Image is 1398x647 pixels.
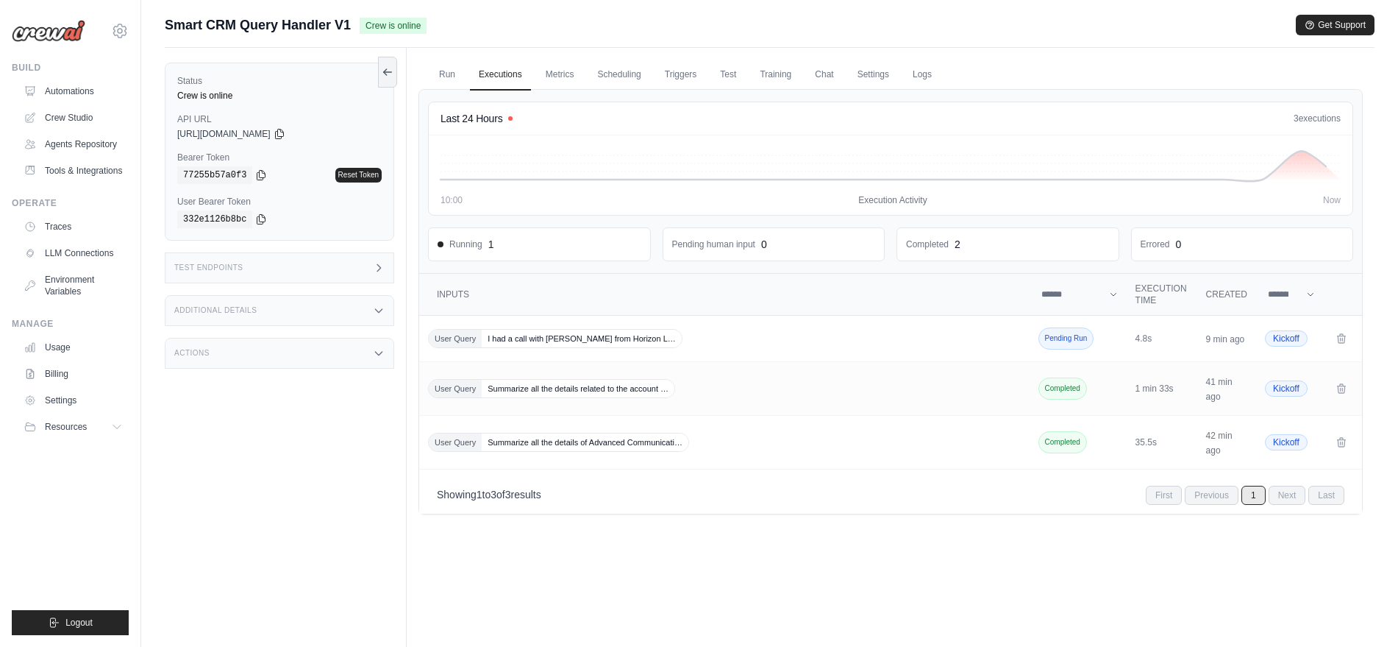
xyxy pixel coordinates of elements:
[177,211,252,228] code: 332e1126b8bc
[1206,377,1233,402] time: 41 min ago
[1176,237,1182,252] div: 0
[429,380,482,397] span: User Query
[1141,238,1170,250] dd: Errored
[482,434,688,451] span: Summarize all the details of Advanced Communicati…
[177,196,382,208] label: User Bearer Token
[1265,434,1308,450] span: Kickoff
[441,111,502,126] h4: Last 24 Hours
[1135,383,1188,395] div: 1 min 33s
[429,434,482,451] span: User Query
[711,60,745,91] a: Test
[491,489,496,501] span: 3
[177,113,382,125] label: API URL
[419,274,1033,316] th: Inputs
[751,60,800,91] a: Training
[177,75,382,87] label: Status
[18,336,129,359] a: Usage
[1206,431,1233,456] time: 42 min ago
[488,237,494,252] div: 1
[482,380,674,397] span: Summarize all the details related to the account …
[177,90,382,102] div: Crew is online
[656,60,706,91] a: Triggers
[849,60,898,91] a: Settings
[165,15,351,35] span: Smart CRM Query Handler V1
[955,237,960,252] div: 2
[12,318,129,330] div: Manage
[430,60,464,91] a: Run
[335,168,382,183] a: Reset Token
[1269,486,1306,505] span: Next
[12,20,85,42] img: Logo
[1265,330,1308,347] span: Kickoff
[1185,486,1238,505] span: Previous
[177,152,382,163] label: Bearer Token
[858,194,927,206] span: Execution Activity
[174,264,243,272] h3: Test Endpoints
[1308,486,1344,505] span: Last
[1038,328,1094,350] span: Pending Run
[1296,15,1374,35] button: Get Support
[1265,381,1308,397] span: Kickoff
[1146,486,1344,505] nav: Pagination
[1241,486,1266,505] span: 1
[1323,194,1341,206] span: Now
[505,489,511,501] span: 3
[1206,334,1245,344] time: 9 min ago
[477,489,482,501] span: 1
[12,610,129,635] button: Logout
[18,362,129,386] a: Billing
[18,79,129,103] a: Automations
[419,475,1362,514] nav: Pagination
[1038,378,1087,400] span: Completed
[470,60,531,91] a: Executions
[18,268,129,303] a: Environment Variables
[174,349,210,358] h3: Actions
[806,60,842,91] a: Chat
[18,215,129,238] a: Traces
[1146,486,1182,505] span: First
[438,238,482,250] span: Running
[1038,431,1087,453] span: Completed
[177,166,252,184] code: 77255b57a0f3
[18,106,129,130] a: Crew Studio
[1294,113,1341,124] div: executions
[45,421,87,433] span: Resources
[1135,333,1188,344] div: 4.8s
[904,60,941,91] a: Logs
[672,238,755,250] dd: Pending human input
[12,197,129,209] div: Operate
[1294,113,1299,124] span: 3
[177,128,271,140] span: [URL][DOMAIN_NAME]
[18,132,129,156] a: Agents Repository
[1197,274,1256,316] th: Created
[906,238,949,250] dd: Completed
[482,330,682,347] span: I had a call with [PERSON_NAME] from Horizon L…
[65,617,93,629] span: Logout
[174,306,257,315] h3: Additional Details
[1127,274,1197,316] th: Execution Time
[437,487,541,502] p: Showing to of results
[1135,436,1188,448] div: 35.5s
[429,330,482,347] span: User Query
[360,18,427,34] span: Crew is online
[761,237,767,252] div: 0
[18,415,129,439] button: Resources
[419,274,1362,514] section: Crew executions table
[441,194,463,206] span: 10:00
[537,60,583,91] a: Metrics
[12,62,129,74] div: Build
[18,241,129,265] a: LLM Connections
[18,159,129,183] a: Tools & Integrations
[18,389,129,412] a: Settings
[588,60,649,91] a: Scheduling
